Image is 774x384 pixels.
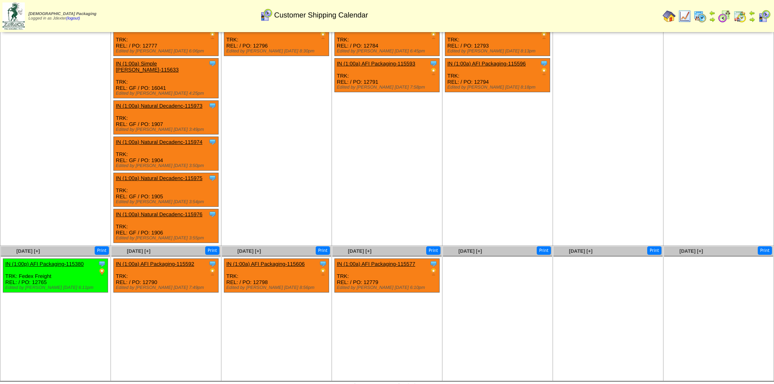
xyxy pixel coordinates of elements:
img: PO [429,67,438,76]
img: calendarcustomer.gif [758,10,771,23]
img: Tooltip [208,260,217,268]
a: [DATE] [+] [16,248,40,254]
img: PO [429,268,438,276]
div: Edited by [PERSON_NAME] [DATE] 7:58pm [337,85,439,90]
div: TRK: REL: / PO: 12791 [335,59,440,92]
div: Edited by [PERSON_NAME] [DATE] 8:30pm [226,49,329,54]
div: TRK: REL: / PO: 12790 [114,259,219,293]
div: Edited by [PERSON_NAME] [DATE] 3:50pm [116,163,218,168]
div: TRK: REL: / PO: 12784 [335,22,440,56]
div: Edited by [PERSON_NAME] [DATE] 3:55pm [116,236,218,241]
div: Edited by [PERSON_NAME] [DATE] 6:45pm [337,49,439,54]
div: TRK: REL: GF / PO: 16041 [114,59,219,98]
div: Edited by [PERSON_NAME] [DATE] 6:06pm [116,49,218,54]
a: IN (1:00a) Natural Decadenc-115976 [116,211,202,217]
img: calendarinout.gif [733,10,746,23]
a: IN (1:00a) Natural Decadenc-115973 [116,103,202,109]
a: IN (1:00a) Natural Decadenc-115975 [116,175,202,181]
img: Tooltip [429,260,438,268]
div: TRK: REL: / PO: 12796 [224,22,329,56]
a: [DATE] [+] [679,248,703,254]
img: Tooltip [208,138,217,146]
div: Edited by [PERSON_NAME] [DATE] 4:25pm [116,91,218,96]
div: TRK: REL: / PO: 12777 [114,22,219,56]
a: IN (1:00a) AFI Packaging-115593 [337,61,415,67]
button: Print [205,246,219,255]
a: [DATE] [+] [458,248,482,254]
a: IN (1:00a) AFI Packaging-115596 [447,61,526,67]
a: [DATE] [+] [348,248,371,254]
a: IN (1:00a) AFI Packaging-115606 [226,261,305,267]
img: Tooltip [540,59,548,67]
img: PO [98,268,106,276]
div: Edited by [PERSON_NAME] [DATE] 6:11pm [5,285,108,290]
img: calendarcustomer.gif [260,9,273,22]
a: [DATE] [+] [569,248,592,254]
span: Customer Shipping Calendar [274,11,368,20]
button: Print [537,246,551,255]
img: calendarprod.gif [694,10,707,23]
img: arrowright.gif [709,16,715,23]
a: IN (1:00a) Natural Decadenc-115974 [116,139,202,145]
div: TRK: REL: / PO: 12798 [224,259,329,293]
a: (logout) [66,16,80,21]
button: Print [758,246,772,255]
div: TRK: REL: / PO: 12793 [445,22,550,56]
button: Print [426,246,440,255]
img: PO [540,67,548,76]
img: arrowright.gif [749,16,755,23]
div: TRK: REL: GF / PO: 1905 [114,173,219,207]
div: TRK: REL: / PO: 12794 [445,59,550,92]
div: Edited by [PERSON_NAME] [DATE] 3:54pm [116,200,218,204]
img: arrowleft.gif [709,10,715,16]
div: Edited by [PERSON_NAME] [DATE] 6:10pm [337,285,439,290]
img: arrowleft.gif [749,10,755,16]
a: [DATE] [+] [237,248,261,254]
a: [DATE] [+] [127,248,150,254]
img: Tooltip [98,260,106,268]
div: TRK: REL: / PO: 12779 [335,259,440,293]
img: Tooltip [319,260,327,268]
img: home.gif [663,10,676,23]
a: IN (1:00a) Simple [PERSON_NAME]-115633 [116,61,179,73]
img: zoroco-logo-small.webp [2,2,25,30]
div: TRK: Fedex Freight REL: / PO: 12765 [3,259,108,293]
img: Tooltip [429,59,438,67]
img: Tooltip [208,59,217,67]
img: line_graph.gif [678,10,691,23]
img: PO [319,268,327,276]
div: TRK: REL: GF / PO: 1904 [114,137,219,171]
div: Edited by [PERSON_NAME] [DATE] 8:56pm [226,285,329,290]
div: Edited by [PERSON_NAME] [DATE] 3:49pm [116,127,218,132]
img: Tooltip [208,210,217,218]
div: Edited by [PERSON_NAME] [DATE] 8:13pm [447,49,550,54]
a: IN (1:00a) AFI Packaging-115577 [337,261,415,267]
img: Tooltip [208,174,217,182]
div: Edited by [PERSON_NAME] [DATE] 8:18pm [447,85,550,90]
button: Print [95,246,109,255]
div: Edited by [PERSON_NAME] [DATE] 7:49pm [116,285,218,290]
img: PO [208,268,217,276]
a: IN (1:00p) AFI Packaging-115380 [5,261,84,267]
div: TRK: REL: GF / PO: 1906 [114,209,219,243]
span: [DEMOGRAPHIC_DATA] Packaging [28,12,96,16]
span: Logged in as Jdexter [28,12,96,21]
div: TRK: REL: GF / PO: 1907 [114,101,219,135]
button: Print [316,246,330,255]
img: calendarblend.gif [718,10,731,23]
a: IN (1:00a) AFI Packaging-115592 [116,261,194,267]
img: Tooltip [208,102,217,110]
button: Print [647,246,661,255]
